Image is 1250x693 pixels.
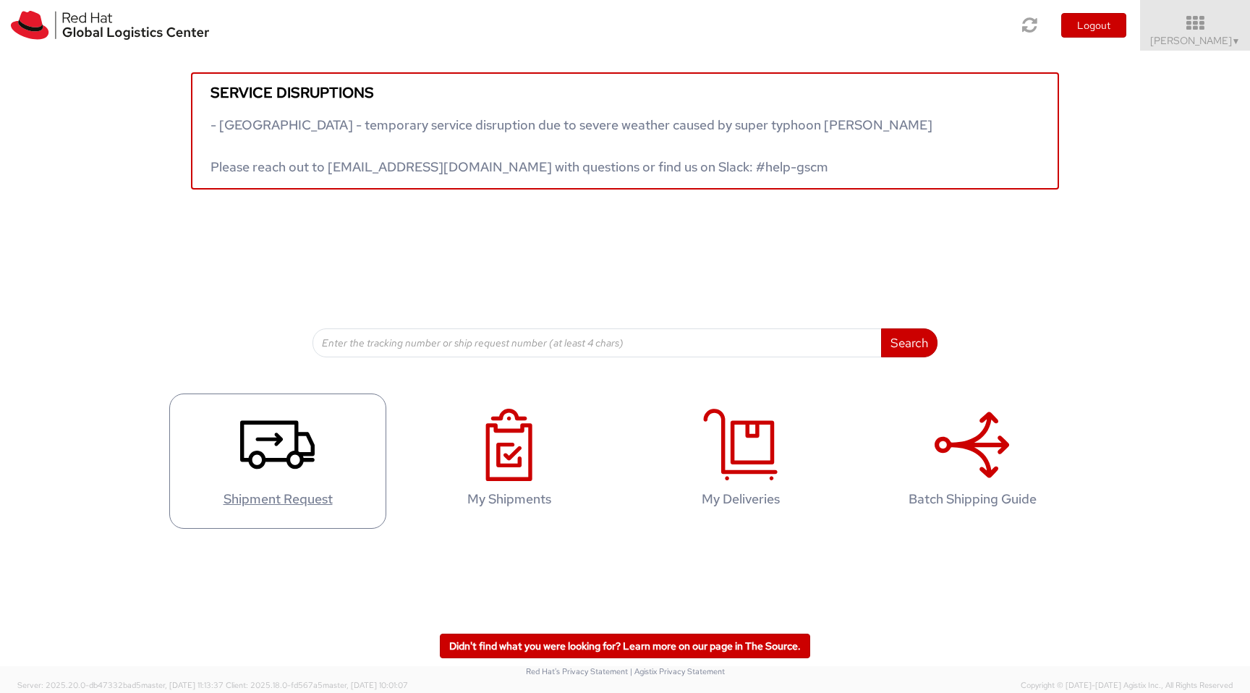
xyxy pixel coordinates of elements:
[401,394,618,529] a: My Shipments
[17,680,224,690] span: Server: 2025.20.0-db47332bad5
[879,492,1066,506] h4: Batch Shipping Guide
[211,85,1039,101] h5: Service disruptions
[141,680,224,690] span: master, [DATE] 11:13:37
[632,394,849,529] a: My Deliveries
[169,394,386,529] a: Shipment Request
[416,492,603,506] h4: My Shipments
[11,11,209,40] img: rh-logistics-00dfa346123c4ec078e1.svg
[440,634,810,658] a: Didn't find what you were looking for? Learn more on our page in The Source.
[211,116,932,175] span: - [GEOGRAPHIC_DATA] - temporary service disruption due to severe weather caused by super typhoon ...
[1021,680,1233,692] span: Copyright © [DATE]-[DATE] Agistix Inc., All Rights Reserved
[323,680,408,690] span: master, [DATE] 10:01:07
[312,328,882,357] input: Enter the tracking number or ship request number (at least 4 chars)
[1061,13,1126,38] button: Logout
[630,666,725,676] a: | Agistix Privacy Statement
[226,680,408,690] span: Client: 2025.18.0-fd567a5
[881,328,937,357] button: Search
[526,666,628,676] a: Red Hat's Privacy Statement
[1150,34,1241,47] span: [PERSON_NAME]
[191,72,1059,190] a: Service disruptions - [GEOGRAPHIC_DATA] - temporary service disruption due to severe weather caus...
[647,492,834,506] h4: My Deliveries
[184,492,371,506] h4: Shipment Request
[1232,35,1241,47] span: ▼
[864,394,1081,529] a: Batch Shipping Guide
